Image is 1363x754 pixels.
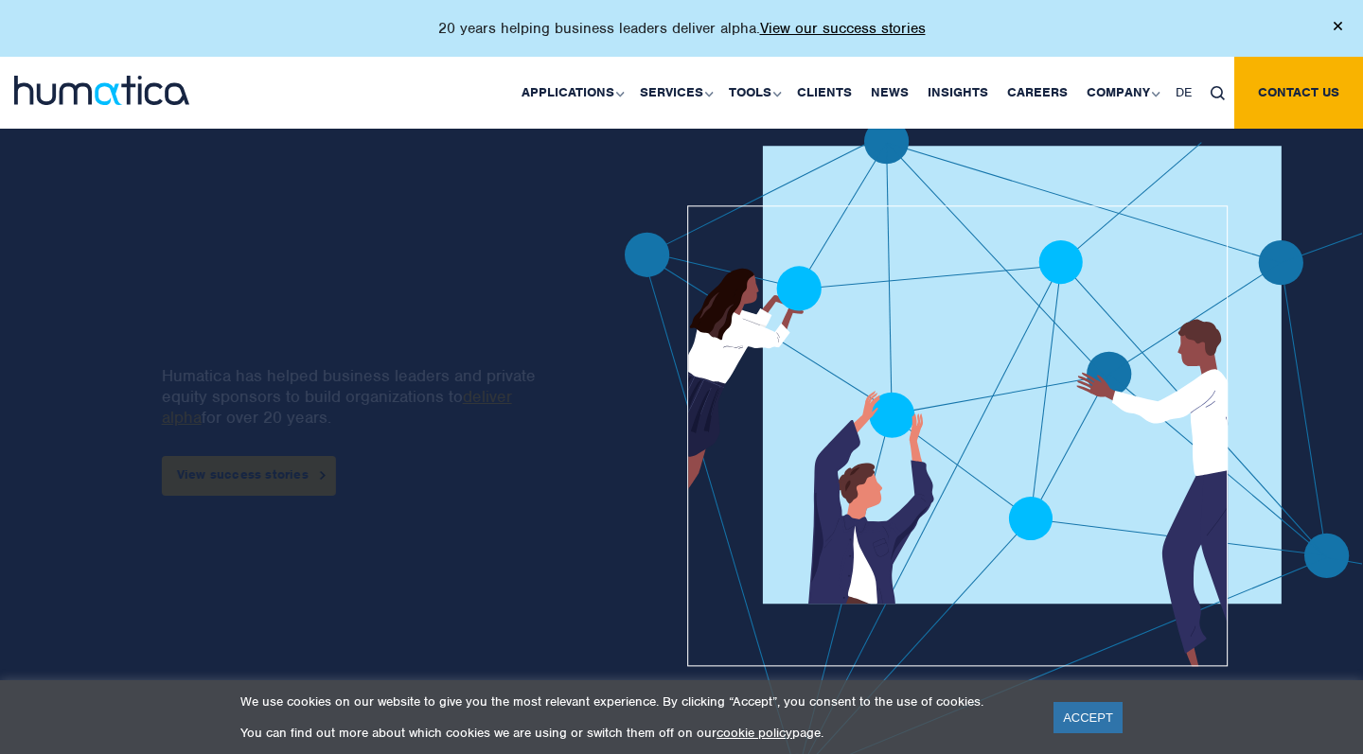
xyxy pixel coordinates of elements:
[1053,702,1123,733] a: ACCEPT
[918,57,998,129] a: Insights
[320,471,326,480] img: arrowicon
[240,693,1030,710] p: We use cookies on our website to give you the most relevant experience. By clicking “Accept”, you...
[162,386,512,428] a: deliver alpha
[1166,57,1201,129] a: DE
[861,57,918,129] a: News
[998,57,1077,129] a: Careers
[760,19,926,38] a: View our success stories
[438,19,926,38] p: 20 years helping business leaders deliver alpha.
[240,725,1030,741] p: You can find out more about which cookies we are using or switch them off on our page.
[1211,86,1225,100] img: search_icon
[630,57,719,129] a: Services
[162,456,336,496] a: View success stories
[788,57,861,129] a: Clients
[1176,84,1192,100] span: DE
[162,365,560,428] p: Humatica has helped business leaders and private equity sponsors to build organizations to for ov...
[1234,57,1363,129] a: Contact us
[14,76,189,105] img: logo
[512,57,630,129] a: Applications
[719,57,788,129] a: Tools
[717,725,792,741] a: cookie policy
[1077,57,1166,129] a: Company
